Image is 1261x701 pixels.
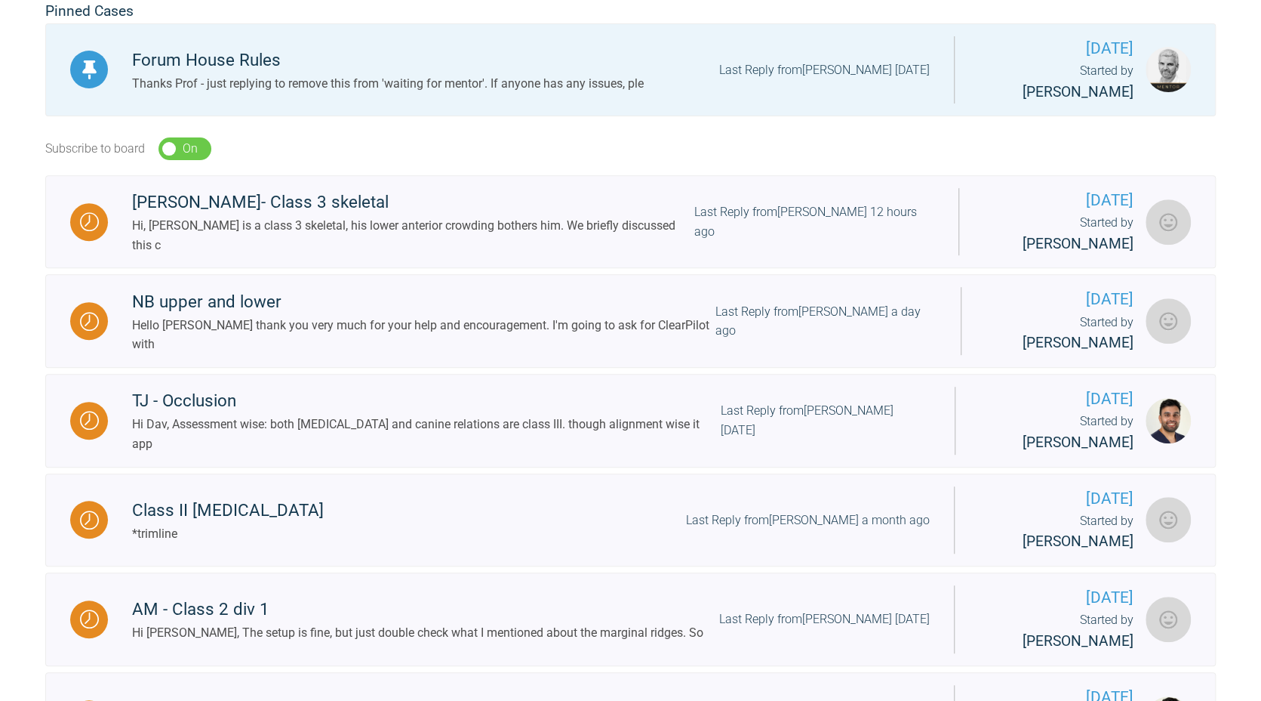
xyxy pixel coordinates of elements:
[132,388,721,415] div: TJ - Occlusion
[45,573,1216,666] a: WaitingAM - Class 2 div 1Hi [PERSON_NAME], The setup is fine, but just double check what I mentio...
[132,316,715,354] div: Hello [PERSON_NAME] thank you very much for your help and encouragement. I'm going to ask for Cle...
[719,60,930,80] div: Last Reply from [PERSON_NAME] [DATE]
[694,202,935,241] div: Last Reply from [PERSON_NAME] 12 hours ago
[983,213,1133,255] div: Started by
[1023,83,1133,100] span: [PERSON_NAME]
[45,23,1216,117] a: PinnedForum House RulesThanks Prof - just replying to remove this from 'waiting for mentor'. If a...
[1146,398,1191,443] img: Davinderjit Singh
[45,175,1216,269] a: Waiting[PERSON_NAME]- Class 3 skeletalHi, [PERSON_NAME] is a class 3 skeletal, his lower anterior...
[80,411,99,430] img: Waiting
[719,610,930,629] div: Last Reply from [PERSON_NAME] [DATE]
[1146,298,1191,344] img: Ali Hadi
[715,302,937,341] div: Last Reply from [PERSON_NAME] a day ago
[1146,497,1191,542] img: Annita Tasiou
[80,312,99,331] img: Waiting
[983,188,1133,213] span: [DATE]
[80,610,99,628] img: Waiting
[183,139,198,159] div: On
[45,474,1216,567] a: WaitingClass II [MEDICAL_DATA]*trimlineLast Reply from[PERSON_NAME] a month ago[DATE]Started by [...
[986,313,1133,355] div: Started by
[979,610,1133,653] div: Started by
[979,61,1133,103] div: Started by
[132,524,324,544] div: *trimline
[1023,533,1133,550] span: [PERSON_NAME]
[132,497,324,524] div: Class II [MEDICAL_DATA]
[132,216,694,255] div: Hi, [PERSON_NAME] is a class 3 skeletal, his lower anterior crowding bothers him. We briefly disc...
[1023,632,1133,650] span: [PERSON_NAME]
[979,486,1133,511] span: [DATE]
[1023,434,1133,451] span: [PERSON_NAME]
[132,189,694,216] div: [PERSON_NAME]- Class 3 skeletal
[45,274,1216,368] a: WaitingNB upper and lowerHello [PERSON_NAME] thank you very much for your help and encouragement....
[132,47,644,74] div: Forum House Rules
[686,511,930,530] div: Last Reply from [PERSON_NAME] a month ago
[132,596,703,623] div: AM - Class 2 div 1
[979,585,1133,610] span: [DATE]
[1023,334,1133,351] span: [PERSON_NAME]
[980,412,1133,454] div: Started by
[80,511,99,530] img: Waiting
[80,212,99,231] img: Waiting
[1023,235,1133,252] span: [PERSON_NAME]
[1146,199,1191,245] img: Ratna Ankilla
[132,74,644,94] div: Thanks Prof - just replying to remove this from 'waiting for mentor'. If anyone has any issues, ple
[45,374,1216,468] a: WaitingTJ - OcclusionHi Dav, Assessment wise: both [MEDICAL_DATA] and canine relations are class ...
[45,139,145,159] div: Subscribe to board
[721,401,930,440] div: Last Reply from [PERSON_NAME] [DATE]
[986,287,1133,312] span: [DATE]
[80,60,99,79] img: Pinned
[980,387,1133,412] span: [DATE]
[132,415,721,453] div: Hi Dav, Assessment wise: both [MEDICAL_DATA] and canine relations are class III. though alignment...
[132,289,715,316] div: NB upper and lower
[979,511,1133,554] div: Started by
[1146,47,1191,92] img: Ross Hobson
[979,36,1133,61] span: [DATE]
[132,623,703,643] div: Hi [PERSON_NAME], The setup is fine, but just double check what I mentioned about the marginal ri...
[1146,597,1191,642] img: Yuliya Khober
